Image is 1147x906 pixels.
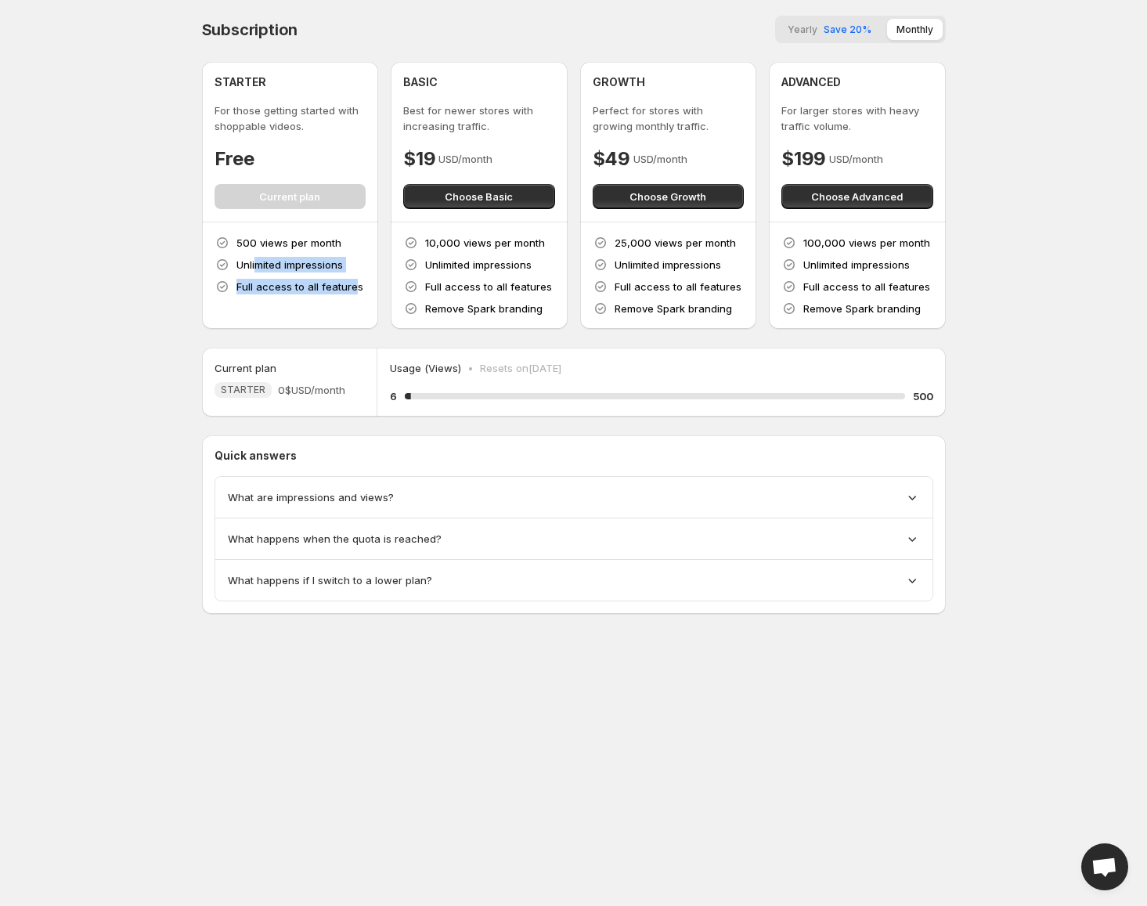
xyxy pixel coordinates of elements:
[593,184,745,209] button: Choose Growth
[215,74,266,90] h4: STARTER
[438,151,492,167] p: USD/month
[215,360,276,376] h5: Current plan
[824,23,871,35] span: Save 20%
[228,531,442,547] span: What happens when the quota is reached?
[403,103,555,134] p: Best for newer stores with increasing traffic.
[425,257,532,273] p: Unlimited impressions
[202,20,298,39] h4: Subscription
[803,301,921,316] p: Remove Spark branding
[633,151,687,167] p: USD/month
[829,151,883,167] p: USD/month
[425,301,543,316] p: Remove Spark branding
[615,257,721,273] p: Unlimited impressions
[236,235,341,251] p: 500 views per month
[467,360,474,376] p: •
[778,19,881,40] button: YearlySave 20%
[221,384,265,396] span: STARTER
[228,489,394,505] span: What are impressions and views?
[803,235,930,251] p: 100,000 views per month
[425,235,545,251] p: 10,000 views per month
[1081,843,1128,890] div: Open chat
[278,382,345,398] span: 0$ USD/month
[781,146,826,171] h4: $199
[593,103,745,134] p: Perfect for stores with growing monthly traffic.
[403,74,438,90] h4: BASIC
[913,388,933,404] h5: 500
[615,235,736,251] p: 25,000 views per month
[803,257,910,273] p: Unlimited impressions
[215,146,254,171] h4: Free
[480,360,561,376] p: Resets on [DATE]
[390,360,461,376] p: Usage (Views)
[788,23,817,35] span: Yearly
[887,19,943,40] button: Monthly
[215,103,366,134] p: For those getting started with shoppable videos.
[615,301,732,316] p: Remove Spark branding
[403,184,555,209] button: Choose Basic
[445,189,513,204] span: Choose Basic
[811,189,903,204] span: Choose Advanced
[403,146,435,171] h4: $19
[228,572,432,588] span: What happens if I switch to a lower plan?
[803,279,930,294] p: Full access to all features
[781,74,841,90] h4: ADVANCED
[236,257,343,273] p: Unlimited impressions
[629,189,706,204] span: Choose Growth
[593,74,645,90] h4: GROWTH
[781,103,933,134] p: For larger stores with heavy traffic volume.
[215,448,933,464] p: Quick answers
[593,146,630,171] h4: $49
[781,184,933,209] button: Choose Advanced
[236,279,363,294] p: Full access to all features
[615,279,741,294] p: Full access to all features
[425,279,552,294] p: Full access to all features
[390,388,397,404] h5: 6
